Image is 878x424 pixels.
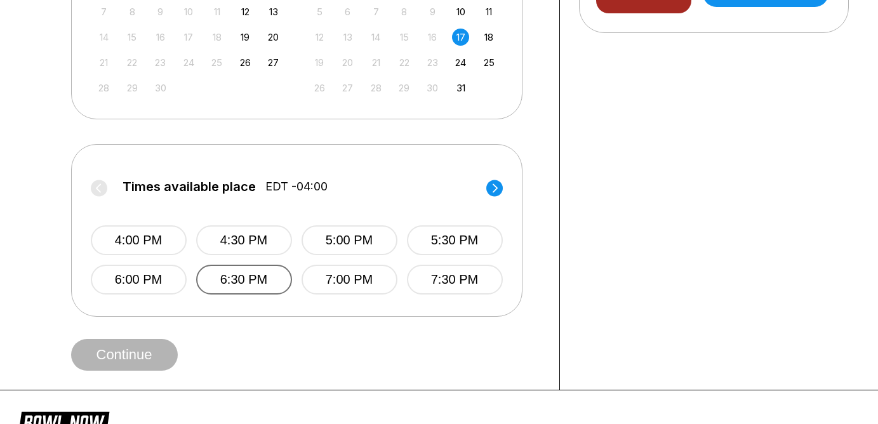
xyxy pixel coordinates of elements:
button: 5:00 PM [302,225,397,255]
div: Not available Sunday, October 26th, 2025 [311,79,328,96]
div: Not available Tuesday, September 16th, 2025 [152,29,169,46]
div: Choose Friday, October 31st, 2025 [452,79,469,96]
button: 7:30 PM [407,265,503,295]
span: Times available place [123,180,256,194]
button: 7:00 PM [302,265,397,295]
div: Not available Sunday, September 28th, 2025 [95,79,112,96]
div: Choose Friday, September 19th, 2025 [237,29,254,46]
span: EDT -04:00 [265,180,328,194]
div: Not available Thursday, September 11th, 2025 [208,3,225,20]
div: Not available Thursday, October 16th, 2025 [424,29,441,46]
div: Not available Monday, September 22nd, 2025 [124,54,141,71]
div: Not available Tuesday, September 9th, 2025 [152,3,169,20]
div: Choose Saturday, September 13th, 2025 [265,3,282,20]
button: 4:00 PM [91,225,187,255]
div: Not available Wednesday, September 24th, 2025 [180,54,197,71]
button: 6:30 PM [196,265,292,295]
div: Not available Wednesday, October 22nd, 2025 [396,54,413,71]
div: Not available Monday, September 15th, 2025 [124,29,141,46]
div: Not available Tuesday, October 21st, 2025 [368,54,385,71]
div: Not available Sunday, September 14th, 2025 [95,29,112,46]
div: Not available Wednesday, September 17th, 2025 [180,29,197,46]
div: Not available Monday, October 27th, 2025 [339,79,356,96]
div: Not available Tuesday, September 30th, 2025 [152,79,169,96]
div: Not available Monday, October 6th, 2025 [339,3,356,20]
div: Not available Sunday, September 21st, 2025 [95,54,112,71]
div: Not available Tuesday, October 28th, 2025 [368,79,385,96]
div: Not available Monday, September 29th, 2025 [124,79,141,96]
div: Not available Tuesday, October 7th, 2025 [368,3,385,20]
div: Not available Monday, October 13th, 2025 [339,29,356,46]
div: Not available Sunday, October 12th, 2025 [311,29,328,46]
div: Choose Friday, October 24th, 2025 [452,54,469,71]
div: Not available Thursday, October 9th, 2025 [424,3,441,20]
div: Not available Sunday, September 7th, 2025 [95,3,112,20]
div: Not available Thursday, October 30th, 2025 [424,79,441,96]
div: Not available Sunday, October 19th, 2025 [311,54,328,71]
div: Not available Wednesday, October 8th, 2025 [396,3,413,20]
div: Not available Thursday, October 23rd, 2025 [424,54,441,71]
div: Choose Saturday, October 18th, 2025 [481,29,498,46]
div: Choose Saturday, October 25th, 2025 [481,54,498,71]
div: Not available Wednesday, September 10th, 2025 [180,3,197,20]
div: Not available Monday, October 20th, 2025 [339,54,356,71]
div: Not available Monday, September 8th, 2025 [124,3,141,20]
div: Not available Sunday, October 5th, 2025 [311,3,328,20]
div: Choose Friday, September 26th, 2025 [237,54,254,71]
div: Choose Friday, September 12th, 2025 [237,3,254,20]
div: Not available Tuesday, October 14th, 2025 [368,29,385,46]
div: Choose Saturday, October 11th, 2025 [481,3,498,20]
div: Not available Thursday, September 18th, 2025 [208,29,225,46]
div: Choose Friday, October 10th, 2025 [452,3,469,20]
div: Not available Wednesday, October 29th, 2025 [396,79,413,96]
div: Not available Wednesday, October 15th, 2025 [396,29,413,46]
div: Choose Saturday, September 27th, 2025 [265,54,282,71]
div: Not available Tuesday, September 23rd, 2025 [152,54,169,71]
div: Choose Saturday, September 20th, 2025 [265,29,282,46]
button: 4:30 PM [196,225,292,255]
div: Not available Thursday, September 25th, 2025 [208,54,225,71]
div: Choose Friday, October 17th, 2025 [452,29,469,46]
button: 6:00 PM [91,265,187,295]
button: 5:30 PM [407,225,503,255]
